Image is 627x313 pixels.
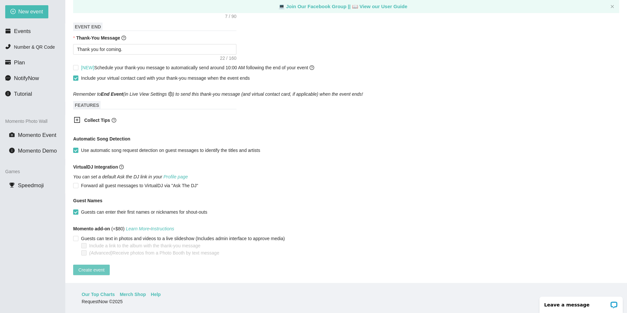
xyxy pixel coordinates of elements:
span: Guests can text in photos and videos to a live slideshow (Includes admin interface to approve media) [78,235,287,242]
span: Speedmoji [18,182,44,189]
b: Thank-You Message [76,35,120,41]
span: Events [14,28,31,34]
button: plus-circleNew event [5,5,48,18]
span: Plan [14,59,25,66]
span: close [610,5,614,8]
span: calendar [5,28,11,34]
span: Use automatic song request detection on guest messages to identify the titles and artists [78,147,263,154]
b: Momento add-on [73,226,110,231]
a: Profile page [164,174,188,179]
iframe: LiveChat chat widget [535,292,627,313]
a: Learn More [126,226,149,231]
a: laptop View our User Guide [352,4,408,9]
span: trophy [9,182,15,188]
span: question-circle [121,36,126,40]
i: - [126,226,174,231]
i: You can set a default Ask the DJ link in your [73,174,188,179]
span: NotifyNow [14,75,39,81]
span: [NEW] [81,65,94,70]
a: Our Top Charts [82,291,115,298]
span: info-circle [5,91,11,96]
span: camera [9,132,15,138]
b: End Event [101,91,123,97]
span: New event [18,8,43,16]
a: Help [151,291,161,298]
span: info-circle [9,148,15,153]
a: Merch Shop [120,291,146,298]
i: Remember to (in Live View Settings ) to send this thank-you message (and virtual contact card, if... [73,91,363,97]
span: laptop [279,4,285,9]
i: (Advanced) [89,250,113,255]
button: close [610,5,614,9]
span: Schedule your thank-you message to automatically send around 10:00 AM following the end of your e... [81,65,314,70]
span: Include your virtual contact card with your thank-you message when the event ends [81,75,250,81]
a: Instructions [151,226,174,231]
span: Include a link to the album with the thank-you message [87,242,203,249]
span: setting [168,92,173,96]
span: Forward all guest messages to VirtualDJ via "Ask The DJ" [78,182,201,189]
span: Tutorial [14,91,32,97]
b: Automatic Song Detection [73,135,130,142]
button: Create event [73,265,110,275]
span: Guests can enter their first names or nicknames for shout-outs [78,208,210,216]
span: message [5,75,11,81]
span: plus-circle [10,9,16,15]
span: Create event [78,266,104,273]
span: phone [5,44,11,49]
span: credit-card [5,59,11,65]
div: RequestNow © 2025 [82,298,609,305]
span: EVENT END [73,23,103,31]
span: (+$80) [73,225,174,232]
span: Number & QR Code [14,44,55,50]
span: Momento Demo [18,148,57,154]
span: Momento Event [18,132,56,138]
div: Collect Tipsquestion-circle [69,113,232,129]
span: Receive photos from a Photo Booth by text message [87,249,222,256]
b: Collect Tips [84,118,110,123]
a: laptop Join Our Facebook Group || [279,4,352,9]
span: FEATURES [73,101,101,109]
span: question-circle [310,65,314,70]
b: VirtualDJ Integration [73,164,118,170]
textarea: Thank you for coming. [73,44,236,55]
b: Guest Names [73,198,102,203]
span: laptop [352,4,358,9]
span: question-circle [119,165,124,169]
span: plus-square [74,117,80,123]
span: question-circle [112,118,116,123]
